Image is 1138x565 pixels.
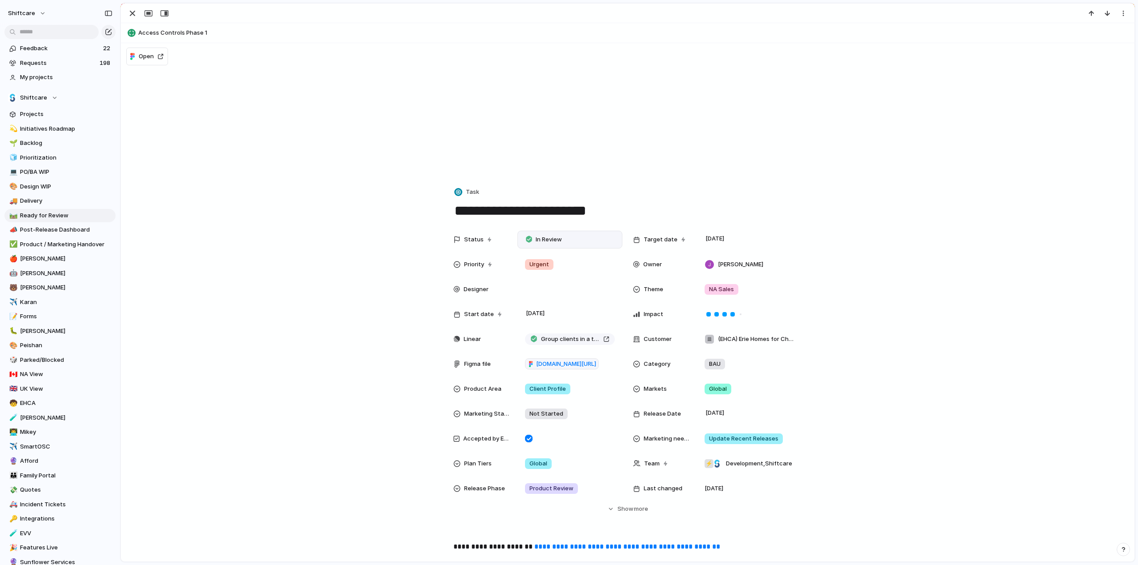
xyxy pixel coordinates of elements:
a: 🎲Parked/Blocked [4,353,116,367]
span: shiftcare [8,9,35,18]
span: Post-Release Dashboard [20,225,112,234]
div: 🧪 [9,528,16,538]
span: Product / Marketing Handover [20,240,112,249]
span: Parked/Blocked [20,356,112,365]
span: Impact [644,310,663,319]
a: 🇨🇦NA View [4,368,116,381]
a: 👨‍💻Mikey [4,425,116,439]
button: 🔑 [8,514,17,523]
span: Design WIP [20,182,112,191]
a: 🎨Peishan [4,339,116,352]
span: Marketing needed [644,434,690,443]
button: 🧊 [8,153,17,162]
span: Priority [464,260,484,269]
a: 🧒EHCA [4,397,116,410]
a: 🧊Prioritization [4,151,116,164]
div: ✅ [9,239,16,249]
a: 💫Initiatives Roadmap [4,122,116,136]
button: Open [126,48,168,65]
span: Figma file [464,360,491,369]
div: 🛤️ [9,210,16,220]
span: Backlog [20,139,112,148]
span: [PERSON_NAME] [20,327,112,336]
a: 🚚Delivery [4,194,116,208]
div: 🧪[PERSON_NAME] [4,411,116,425]
div: 🐛 [9,326,16,336]
button: 🚑 [8,500,17,509]
span: Family Portal [20,471,112,480]
div: 🚑 [9,499,16,509]
span: [PERSON_NAME] [20,283,112,292]
span: [DOMAIN_NAME][URL] [536,360,596,369]
div: 🌱Backlog [4,136,116,150]
span: Marketing Status [464,409,510,418]
span: Designer [464,285,489,294]
span: Task [466,188,479,196]
span: Incident Tickets [20,500,112,509]
a: 🐛[PERSON_NAME] [4,325,116,338]
span: more [634,505,648,513]
a: 🎨Design WIP [4,180,116,193]
a: 🇬🇧UK View [4,382,116,396]
a: 🧪EVV [4,527,116,540]
div: 🔮 [9,456,16,466]
a: 🔑Integrations [4,512,116,525]
span: Urgent [529,260,549,269]
span: Theme [644,285,663,294]
span: Global [709,385,727,393]
div: 🛤️Ready for Review [4,209,116,222]
span: SmartOSC [20,442,112,451]
div: 💸Quotes [4,483,116,497]
span: 22 [103,44,112,53]
button: 🎨 [8,182,17,191]
span: [PERSON_NAME] [20,413,112,422]
span: PO/BA WIP [20,168,112,176]
a: 🎉Features Live [4,541,116,554]
a: Feedback22 [4,42,116,55]
span: [PERSON_NAME] [20,254,112,263]
span: [PERSON_NAME] [718,260,763,269]
button: 🔮 [8,457,17,465]
span: Client Profile [529,385,566,393]
a: 🔮Afford [4,454,116,468]
div: ✅Product / Marketing Handover [4,238,116,251]
a: Projects [4,108,116,121]
span: Not Started [529,409,563,418]
div: 🍎 [9,254,16,264]
span: Category [644,360,670,369]
button: 🧪 [8,529,17,538]
span: Show [617,505,633,513]
span: Product Area [464,385,501,393]
div: 👨‍💻 [9,427,16,437]
a: 📝Forms [4,310,116,323]
button: Showmore [453,501,802,517]
div: 🔑 [9,514,16,524]
span: EVV [20,529,112,538]
div: 🎨 [9,341,16,351]
span: Integrations [20,514,112,523]
a: 🐻[PERSON_NAME] [4,281,116,294]
span: [DATE] [705,484,723,493]
button: 🎉 [8,543,17,552]
a: 📣Post-Release Dashboard [4,223,116,236]
a: [DOMAIN_NAME][URL] [525,358,599,370]
span: Quotes [20,485,112,494]
button: 📣 [8,225,17,234]
span: Accepted by Engineering [463,434,510,443]
div: 🧊 [9,152,16,163]
div: 🎲 [9,355,16,365]
div: 🇨🇦 [9,369,16,380]
a: ✈️SmartOSC [4,440,116,453]
button: 💫 [8,124,17,133]
span: Update Recent Releases [709,434,778,443]
div: ✈️ [9,297,16,307]
span: Afford [20,457,112,465]
span: Markets [644,385,667,393]
div: 🚑Incident Tickets [4,498,116,511]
